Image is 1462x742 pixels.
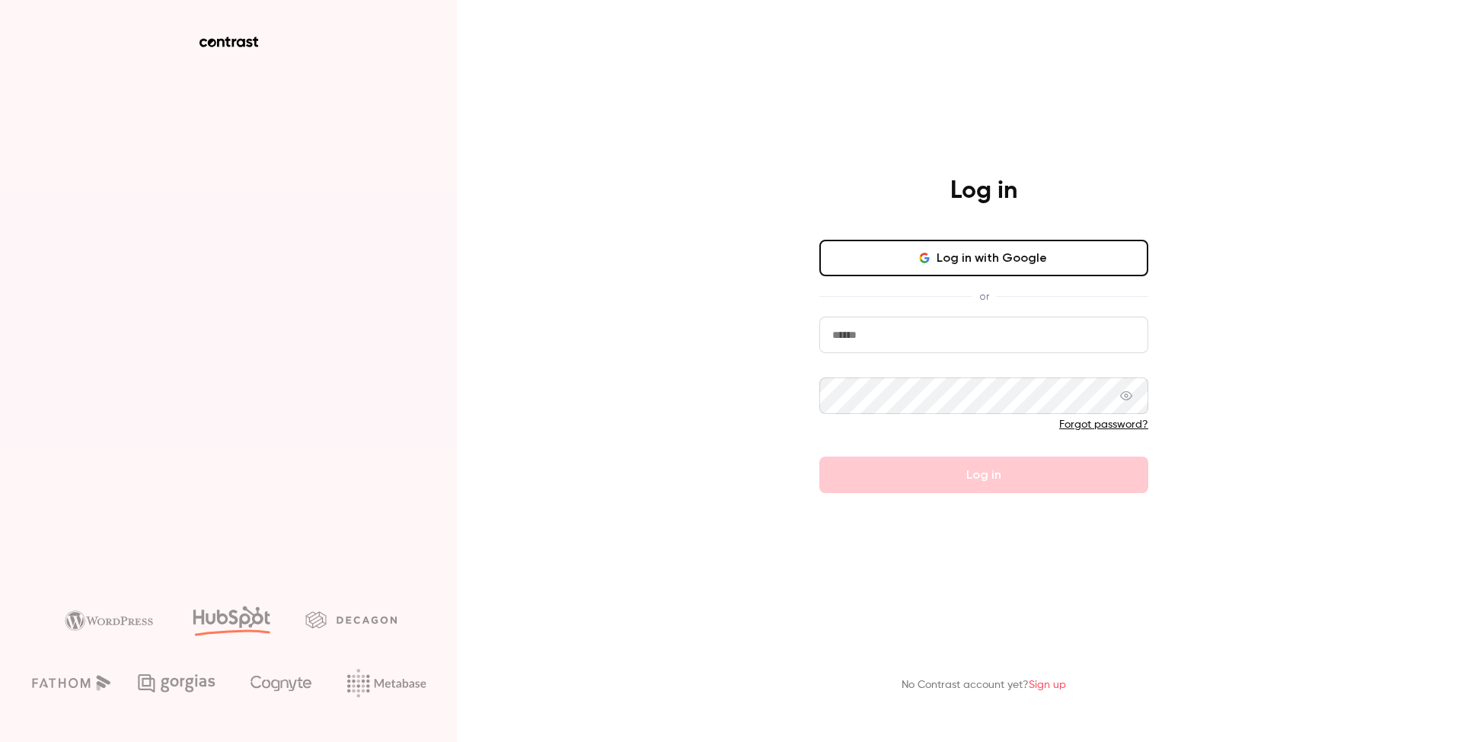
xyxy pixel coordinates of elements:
[1059,419,1148,430] a: Forgot password?
[819,240,1148,276] button: Log in with Google
[972,288,997,304] span: or
[305,611,397,628] img: decagon
[950,176,1017,206] h4: Log in
[1029,680,1066,690] a: Sign up
[902,677,1066,693] p: No Contrast account yet?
